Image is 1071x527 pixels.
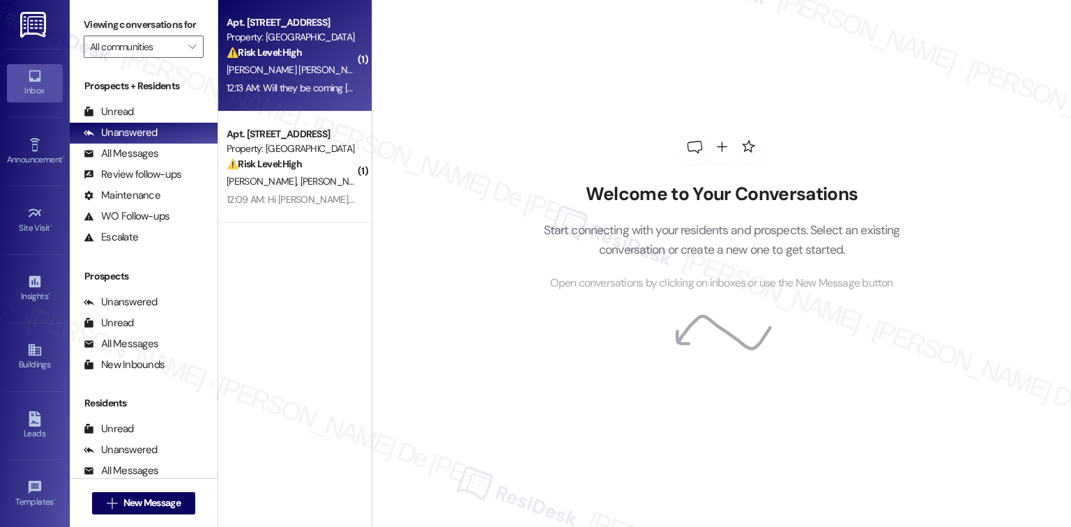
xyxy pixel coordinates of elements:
[84,422,134,436] div: Unread
[227,63,372,76] span: [PERSON_NAME] [PERSON_NAME]
[84,14,204,36] label: Viewing conversations for
[70,396,218,411] div: Residents
[84,295,158,310] div: Unanswered
[227,127,356,142] div: Apt. [STREET_ADDRESS]
[84,167,181,182] div: Review follow-ups
[70,269,218,284] div: Prospects
[188,41,196,52] i: 
[522,220,921,260] p: Start connecting with your residents and prospects. Select an existing conversation or create a n...
[227,158,302,170] strong: ⚠️ Risk Level: High
[84,105,134,119] div: Unread
[48,289,50,299] span: •
[84,209,169,224] div: WO Follow-ups
[227,15,356,30] div: Apt. [STREET_ADDRESS]
[227,30,356,45] div: Property: [GEOGRAPHIC_DATA]
[50,221,52,231] span: •
[301,175,374,188] span: [PERSON_NAME]
[227,193,723,206] div: 12:09 AM: Hi [PERSON_NAME], we have moved out and returned our keys. When will we receive our sec...
[92,492,195,514] button: New Message
[7,475,63,513] a: Templates •
[20,12,49,38] img: ResiDesk Logo
[84,358,165,372] div: New Inbounds
[84,443,158,457] div: Unanswered
[227,175,301,188] span: [PERSON_NAME]
[7,407,63,445] a: Leads
[84,125,158,140] div: Unanswered
[84,188,160,203] div: Maintenance
[7,338,63,376] a: Buildings
[550,275,892,292] span: Open conversations by clicking on inboxes or use the New Message button
[227,46,302,59] strong: ⚠️ Risk Level: High
[84,146,158,161] div: All Messages
[522,183,921,206] h2: Welcome to Your Conversations
[84,337,158,351] div: All Messages
[123,496,181,510] span: New Message
[54,495,56,505] span: •
[107,498,117,509] i: 
[7,64,63,102] a: Inbox
[84,230,138,245] div: Escalate
[7,201,63,239] a: Site Visit •
[70,79,218,93] div: Prospects + Residents
[90,36,181,58] input: All communities
[84,316,134,330] div: Unread
[84,464,158,478] div: All Messages
[62,153,64,162] span: •
[227,82,375,94] div: 12:13 AM: Will they be coming [DATE]?
[227,142,356,156] div: Property: [GEOGRAPHIC_DATA]
[7,270,63,307] a: Insights •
